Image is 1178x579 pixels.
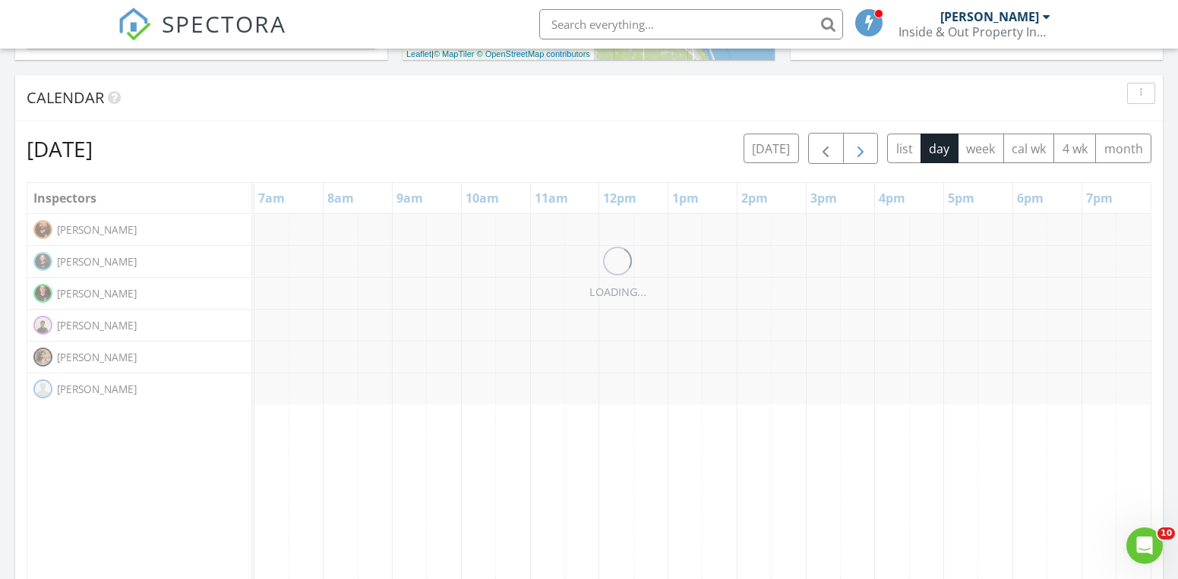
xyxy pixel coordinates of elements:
span: [PERSON_NAME] [54,382,140,397]
button: 4 wk [1053,134,1096,163]
a: 7pm [1082,186,1116,210]
span: 10 [1157,527,1175,540]
button: [DATE] [744,134,799,163]
a: 2pm [737,186,772,210]
span: [PERSON_NAME] [54,286,140,301]
a: 7am [254,186,289,210]
a: © MapTiler [434,49,475,58]
img: img_3717.jpeg [33,316,52,335]
img: e765822277bc4363902aa4623862b058.png [33,284,52,303]
img: The Best Home Inspection Software - Spectora [118,8,151,41]
div: LOADING... [589,284,646,301]
button: Next day [843,133,879,164]
button: Previous day [808,133,844,164]
a: 12pm [599,186,640,210]
a: Leaflet [406,49,431,58]
img: bj001.jpg [33,252,52,271]
button: day [921,134,959,163]
a: 11am [531,186,572,210]
div: Inside & Out Property Inspectors, Inc [899,24,1050,39]
div: [PERSON_NAME] [940,9,1039,24]
a: 5pm [944,186,978,210]
span: [PERSON_NAME] [54,222,140,238]
a: 4pm [875,186,909,210]
a: 10am [462,186,503,210]
a: SPECTORA [118,20,286,52]
input: Search everything... [539,9,843,39]
div: | [403,48,594,61]
span: Calendar [27,87,104,108]
img: default-user-f0147aede5fd5fa78ca7ade42f37bd4542148d508eef1c3d3ea960f66861d68b.jpg [33,379,52,398]
span: Inspectors [33,190,96,206]
a: 9am [393,186,427,210]
span: [PERSON_NAME] [54,350,140,365]
button: month [1095,134,1151,163]
a: 1pm [668,186,703,210]
button: list [887,134,921,163]
span: [PERSON_NAME] [54,254,140,269]
a: 8am [324,186,358,210]
a: © OpenStreetMap contributors [477,49,590,58]
img: ecba93987ae841ef81b82f1961547a3e.png [33,220,52,239]
h2: [DATE] [27,134,93,164]
a: 6pm [1013,186,1047,210]
iframe: Intercom live chat [1126,527,1163,564]
span: SPECTORA [162,8,286,39]
span: [PERSON_NAME] [54,318,140,333]
a: 3pm [807,186,841,210]
button: cal wk [1003,134,1055,163]
img: img_1204.jpeg [33,348,52,367]
button: week [958,134,1004,163]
